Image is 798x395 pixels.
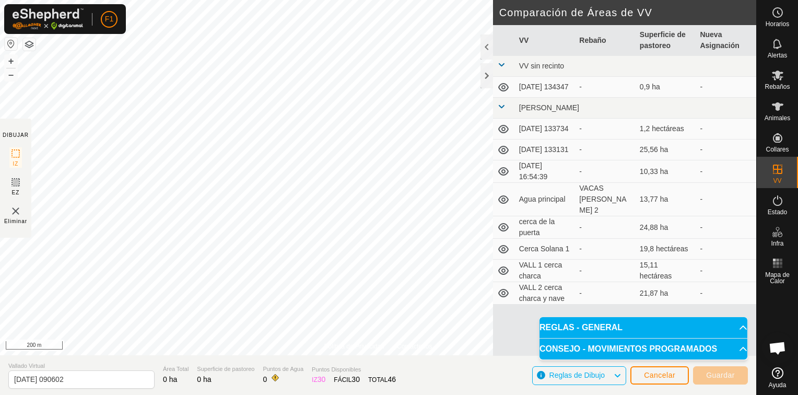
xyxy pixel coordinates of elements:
[515,140,576,160] td: [DATE] 133131
[766,21,789,27] span: Horarios
[515,25,576,56] th: VV
[579,166,631,177] div: -
[539,339,747,359] p-accordion-header: CONSEJO - MOVIMIENTOS PROGRAMADOS
[324,342,384,351] a: Política de Privacidad
[105,14,113,25] span: F1
[696,216,756,239] td: -
[696,282,756,305] td: -
[163,365,189,374] span: Área Total
[13,8,84,30] img: Logo Gallagher
[515,282,576,305] td: VALL 2 cerca charca y nave
[696,160,756,183] td: -
[13,160,19,168] span: IZ
[579,123,631,134] div: -
[8,362,155,370] span: Vallado Virtual
[9,205,22,217] img: VV
[579,144,631,155] div: -
[515,160,576,183] td: [DATE] 16:54:39
[636,282,696,305] td: 21,87 ha
[636,77,696,98] td: 0,9 ha
[197,375,211,384] span: 0 ha
[368,376,396,384] font: TOTAL
[515,260,576,282] td: VALL 1 cerca charca
[515,239,576,260] td: Cerca Solana 1
[575,25,636,56] th: Rebaño
[636,119,696,140] td: 1,2 hectáreas
[636,183,696,216] td: 13,77 ha
[318,375,326,384] span: 30
[765,115,790,121] span: Animales
[579,265,631,276] div: -
[263,375,267,384] span: 0
[771,240,783,247] span: Infra
[312,365,396,374] span: Puntos Disponibles
[706,371,735,379] span: Guardar
[263,365,303,374] span: Puntos de Agua
[334,376,360,384] font: FÁCIL
[579,82,631,92] div: -
[696,25,756,56] th: Nueva Asignación
[4,217,27,225] span: Eliminar
[759,272,795,284] span: Mapa de Calor
[539,317,747,338] p-accordion-header: REGLAS - GENERAL
[636,216,696,239] td: 24,88 ha
[5,68,17,81] button: –
[12,189,20,196] span: EZ
[762,332,793,364] div: Chat abierto
[636,140,696,160] td: 25,56 ha
[388,375,396,384] span: 46
[636,25,696,56] th: Superficie de pastoreo
[768,52,787,59] span: Alertas
[515,119,576,140] td: [DATE] 133734
[766,146,789,153] span: Collares
[579,288,631,299] div: -
[515,77,576,98] td: [DATE] 134347
[351,375,360,384] span: 30
[757,363,798,392] a: Ayuda
[397,342,432,351] a: Contáctenos
[163,375,177,384] span: 0 ha
[5,38,17,50] button: Restablecer Mapa
[312,376,325,384] font: IZ
[499,6,756,19] h2: Comparación de Áreas de VV
[693,366,748,385] button: Guardar
[515,216,576,239] td: cerca de la puerta
[197,365,254,374] span: Superficie de pastoreo
[549,371,605,379] span: Reglas de Dibujo
[636,260,696,282] td: 15,11 hectáreas
[765,84,790,90] span: Rebaños
[515,183,576,216] td: Agua principal
[519,62,564,70] span: VV sin recinto
[769,382,787,388] span: Ayuda
[5,55,17,67] button: +
[579,222,631,233] div: -
[519,103,579,112] span: [PERSON_NAME]
[696,260,756,282] td: -
[539,323,623,332] span: REGLAS - GENERAL
[636,239,696,260] td: 19,8 hectáreas
[768,209,787,215] span: Estado
[696,119,756,140] td: -
[636,160,696,183] td: 10,33 ha
[579,183,631,216] div: VACAS [PERSON_NAME] 2
[773,178,781,184] span: VV
[630,366,689,385] button: Cancelar
[539,345,717,353] span: CONSEJO - MOVIMIENTOS PROGRAMADOS
[23,38,36,51] button: Capas del Mapa
[644,371,675,379] span: Cancelar
[696,183,756,216] td: -
[696,140,756,160] td: -
[696,77,756,98] td: -
[579,243,631,254] div: -
[3,131,29,139] div: DIBUJAR
[696,239,756,260] td: -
